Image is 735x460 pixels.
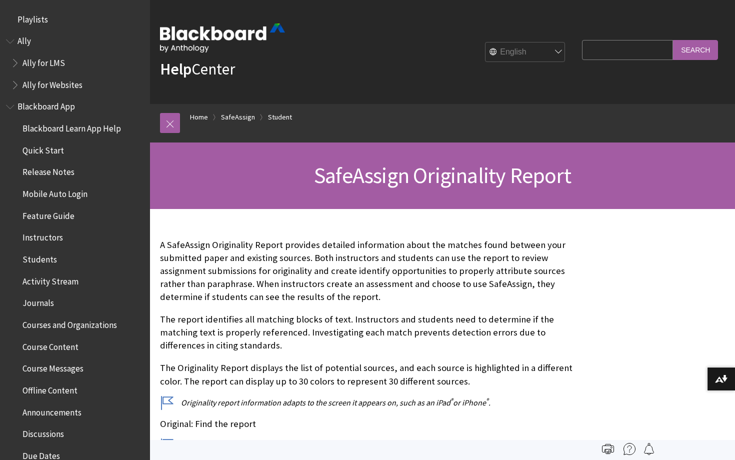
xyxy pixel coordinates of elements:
span: Offline Content [22,382,77,395]
sup: ® [450,396,453,404]
img: Blackboard by Anthology [160,23,285,52]
p: Originality report information adapts to the screen it appears on, such as an iPad or iPhone . [160,397,577,408]
span: Students [22,251,57,264]
strong: Help [160,59,191,79]
span: Instructors [22,229,63,243]
sup: ® [486,396,488,404]
a: SafeAssign [221,111,255,123]
span: Journals [22,295,54,308]
span: Blackboard App [17,98,75,112]
a: Student [268,111,292,123]
span: Blackboard Learn App Help [22,120,121,133]
input: Search [673,40,718,59]
span: Release Notes [22,164,74,177]
p: The report identifies all matching blocks of text. Instructors and students need to determine if ... [160,313,577,352]
nav: Book outline for Playlists [6,11,144,28]
span: Ally [17,33,31,46]
img: More help [623,443,635,455]
a: HelpCenter [160,59,235,79]
nav: Book outline for Anthology Ally Help [6,33,144,93]
span: Course Content [22,338,78,352]
select: Site Language Selector [485,42,565,62]
span: Playlists [17,11,48,24]
span: Ally for Websites [22,76,82,90]
span: Quick Start [22,142,64,155]
img: Follow this page [643,443,655,455]
span: Discussions [22,425,64,439]
img: Print [602,443,614,455]
span: Courses and Organizations [22,316,117,330]
span: Mobile Auto Login [22,185,87,199]
span: Announcements [22,404,81,417]
a: Home [190,111,208,123]
span: Activity Stream [22,273,78,286]
span: SafeAssign Originality Report [314,161,571,189]
p: Original: Find the report [160,417,577,430]
p: The Originality Report displays the list of potential sources, and each source is highlighted in ... [160,361,577,387]
span: Course Messages [22,360,83,374]
span: Feature Guide [22,207,74,221]
span: Ally for LMS [22,54,65,68]
p: A SafeAssign Originality Report provides detailed information about the matches found between you... [160,238,577,304]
